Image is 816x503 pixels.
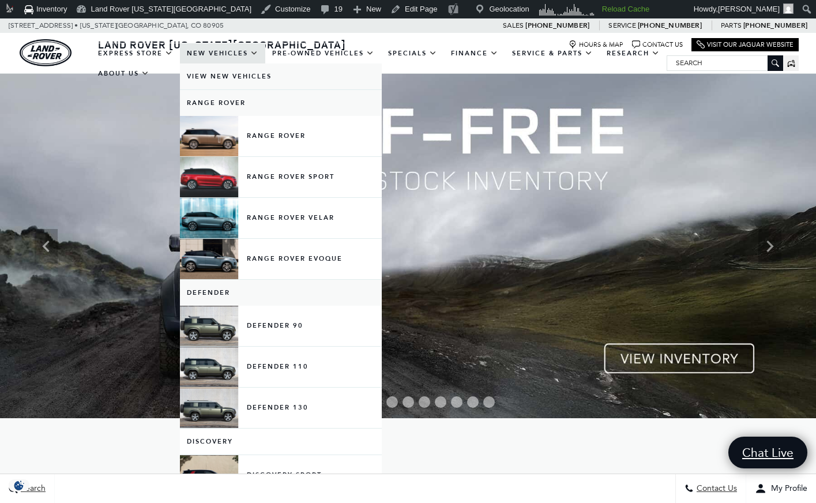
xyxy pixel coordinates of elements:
[98,37,346,51] span: Land Rover [US_STATE][GEOGRAPHIC_DATA]
[638,21,702,30] a: [PHONE_NUMBER]
[180,429,382,455] a: Discovery
[180,455,382,496] a: Discovery Sport
[91,43,180,63] a: EXPRESS STORE
[91,63,156,84] a: About Us
[694,484,737,494] span: Contact Us
[602,5,649,13] strong: Reload Cache
[467,396,479,408] span: Go to slide 10
[91,43,667,84] nav: Main Navigation
[35,229,58,264] div: Previous
[451,396,462,408] span: Go to slide 9
[718,5,780,13] span: [PERSON_NAME]
[697,40,794,49] a: Visit Our Jaguar Website
[191,18,201,33] span: CO
[203,18,224,33] span: 80905
[180,347,382,387] a: Defender 110
[444,43,505,63] a: Finance
[505,43,600,63] a: Service & Parts
[180,116,382,156] a: Range Rover
[265,43,381,63] a: Pre-Owned Vehicles
[180,306,382,346] a: Defender 90
[80,18,189,33] span: [US_STATE][GEOGRAPHIC_DATA],
[419,396,430,408] span: Go to slide 7
[600,43,667,63] a: Research
[736,445,799,460] span: Chat Live
[180,157,382,197] a: Range Rover Sport
[180,198,382,238] a: Range Rover Velar
[6,479,32,491] img: Opt-Out Icon
[180,239,382,279] a: Range Rover Evoque
[9,21,224,29] a: [STREET_ADDRESS] • [US_STATE][GEOGRAPHIC_DATA], CO 80905
[381,43,444,63] a: Specials
[569,40,623,49] a: Hours & Map
[632,40,683,49] a: Contact Us
[743,21,807,30] a: [PHONE_NUMBER]
[180,388,382,428] a: Defender 130
[608,21,635,29] span: Service
[483,396,495,408] span: Go to slide 11
[525,21,589,30] a: [PHONE_NUMBER]
[728,437,807,468] a: Chat Live
[403,396,414,408] span: Go to slide 6
[20,39,72,66] img: Land Rover
[180,43,265,63] a: New Vehicles
[503,21,524,29] span: Sales
[758,229,781,264] div: Next
[386,396,398,408] span: Go to slide 5
[180,90,382,116] a: Range Rover
[20,39,72,66] a: land-rover
[180,280,382,306] a: Defender
[667,56,783,70] input: Search
[6,479,32,491] section: Click to Open Cookie Consent Modal
[766,484,807,494] span: My Profile
[721,21,742,29] span: Parts
[746,474,816,503] button: Open user profile menu
[91,37,353,51] a: Land Rover [US_STATE][GEOGRAPHIC_DATA]
[435,396,446,408] span: Go to slide 8
[535,2,598,18] img: Visitors over 48 hours. Click for more Clicky Site Stats.
[180,63,382,89] a: View New Vehicles
[9,18,78,33] span: [STREET_ADDRESS] •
